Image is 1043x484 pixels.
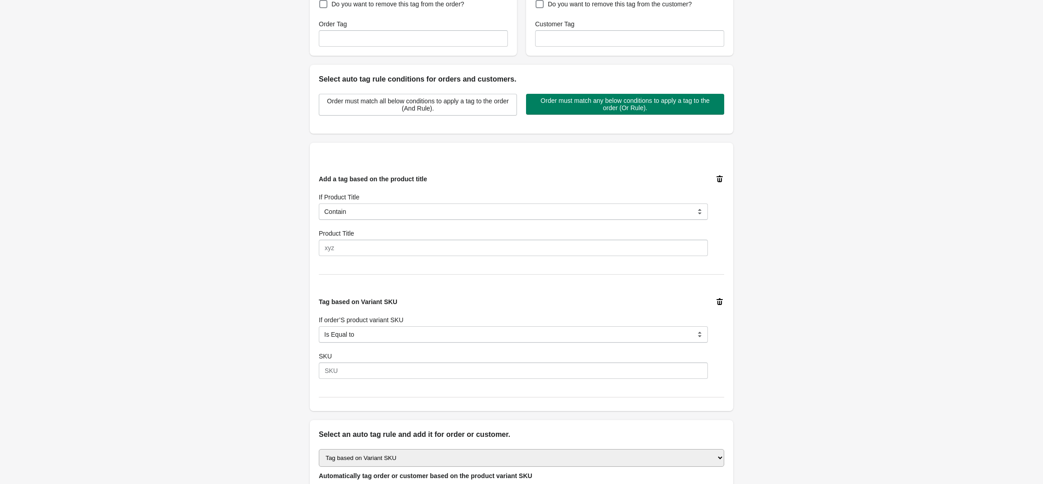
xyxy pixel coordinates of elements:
[319,429,724,440] h2: Select an auto tag rule and add it for order or customer.
[319,94,517,116] button: Order must match all below conditions to apply a tag to the order (And Rule).
[319,229,354,238] label: Product Title
[526,94,724,115] button: Order must match any below conditions to apply a tag to the order (Or Rule).
[327,97,509,112] span: Order must match all below conditions to apply a tag to the order (And Rule).
[533,97,717,111] span: Order must match any below conditions to apply a tag to the order (Or Rule).
[535,19,575,29] label: Customer Tag
[319,315,404,324] label: If order’S product variant SKU
[319,193,359,202] label: If Product Title
[319,298,397,305] span: Tag based on Variant SKU
[319,175,427,183] span: Add a tag based on the product title
[319,74,724,85] h2: Select auto tag rule conditions for orders and customers.
[319,19,347,29] label: Order Tag
[319,472,532,479] span: Automatically tag order or customer based on the product variant SKU
[319,240,708,256] input: xyz
[319,352,332,361] label: SKU
[319,363,708,379] input: SKU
